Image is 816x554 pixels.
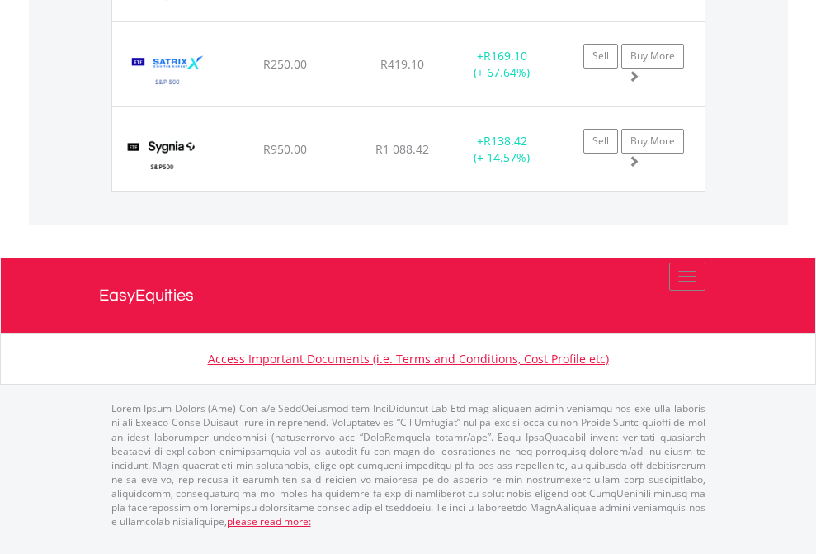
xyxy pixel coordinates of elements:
div: + (+ 14.57%) [450,133,554,166]
img: EQU.ZA.SYG500.png [120,128,204,187]
p: Lorem Ipsum Dolors (Ame) Con a/e SeddOeiusmod tem InciDiduntut Lab Etd mag aliquaen admin veniamq... [111,401,705,528]
span: R169.10 [483,48,527,64]
div: + (+ 67.64%) [450,48,554,81]
span: R138.42 [483,133,527,149]
a: EasyEquities [99,258,718,333]
a: Sell [583,129,618,154]
a: Sell [583,44,618,69]
span: R1 088.42 [375,141,429,157]
a: Access Important Documents (i.e. Terms and Conditions, Cost Profile etc) [208,351,609,367]
a: Buy More [621,129,684,154]
a: please read more: [227,514,311,528]
span: R950.00 [263,141,307,157]
span: R419.10 [380,56,424,72]
span: R250.00 [263,56,307,72]
img: EQU.ZA.STX500.png [120,43,215,102]
a: Buy More [621,44,684,69]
